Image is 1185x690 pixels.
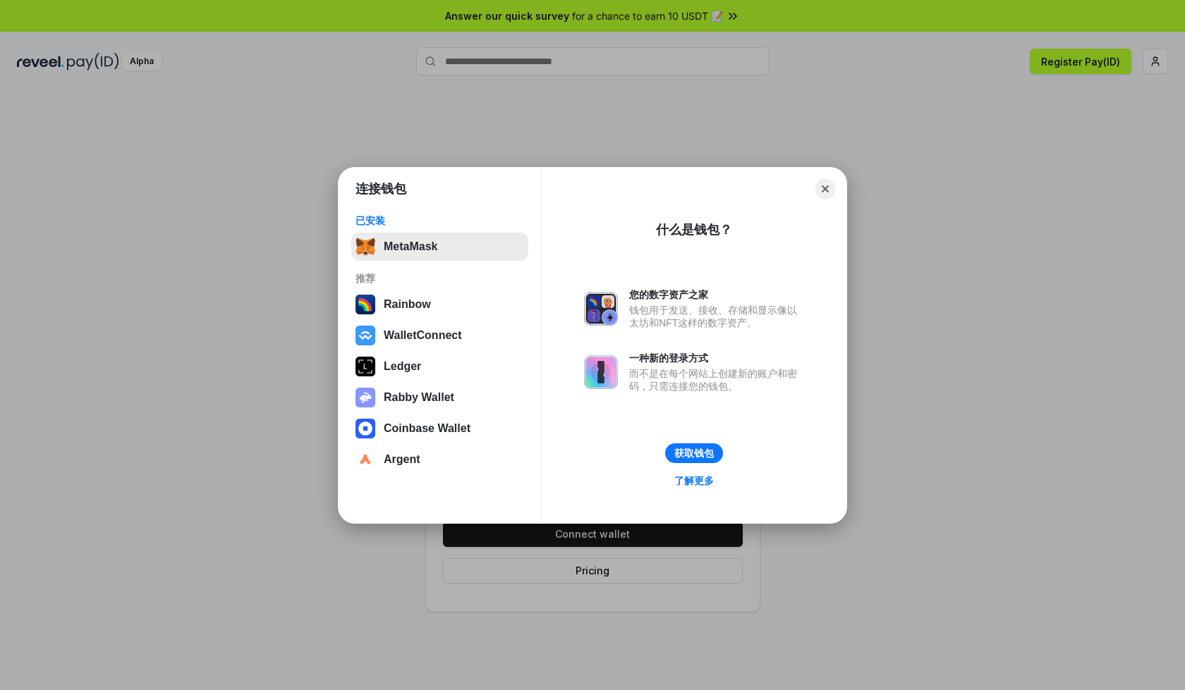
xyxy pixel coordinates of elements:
[351,414,528,443] button: Coinbase Wallet
[355,326,375,345] img: svg+xml,%3Csvg%20width%3D%2228%22%20height%3D%2228%22%20viewBox%3D%220%200%2028%2028%22%20fill%3D...
[629,288,804,301] div: 您的数字资产之家
[355,357,375,376] img: svg+xml,%3Csvg%20xmlns%3D%22http%3A%2F%2Fwww.w3.org%2F2000%2Fsvg%22%20width%3D%2228%22%20height%3...
[355,180,406,197] h1: 连接钱包
[674,474,714,487] div: 了解更多
[674,447,714,460] div: 获取钱包
[666,472,722,490] a: 了解更多
[351,383,528,412] button: Rabby Wallet
[656,221,732,238] div: 什么是钱包？
[629,367,804,393] div: 而不是在每个网站上创建新的账户和密码，只需连接您的钱包。
[355,419,375,438] img: svg+xml,%3Csvg%20width%3D%2228%22%20height%3D%2228%22%20viewBox%3D%220%200%2028%2028%22%20fill%3D...
[384,453,420,466] div: Argent
[384,391,454,404] div: Rabby Wallet
[629,304,804,329] div: 钱包用于发送、接收、存储和显示像以太坊和NFT这样的数字资产。
[351,352,528,381] button: Ledger
[355,388,375,407] img: svg+xml,%3Csvg%20xmlns%3D%22http%3A%2F%2Fwww.w3.org%2F2000%2Fsvg%22%20fill%3D%22none%22%20viewBox...
[815,179,835,199] button: Close
[355,450,375,469] img: svg+xml,%3Csvg%20width%3D%2228%22%20height%3D%2228%22%20viewBox%3D%220%200%2028%2028%22%20fill%3D...
[584,292,618,326] img: svg+xml,%3Csvg%20xmlns%3D%22http%3A%2F%2Fwww.w3.org%2F2000%2Fsvg%22%20fill%3D%22none%22%20viewBox...
[351,290,528,319] button: Rainbow
[355,237,375,257] img: svg+xml,%3Csvg%20fill%3D%22none%22%20height%3D%2233%22%20viewBox%3D%220%200%2035%2033%22%20width%...
[384,298,431,311] div: Rainbow
[665,443,723,463] button: 获取钱包
[351,233,528,261] button: MetaMask
[384,360,421,373] div: Ledger
[384,329,462,342] div: WalletConnect
[584,355,618,389] img: svg+xml,%3Csvg%20xmlns%3D%22http%3A%2F%2Fwww.w3.org%2F2000%2Fsvg%22%20fill%3D%22none%22%20viewBox...
[384,422,470,435] div: Coinbase Wallet
[629,352,804,364] div: 一种新的登录方式
[355,272,524,285] div: 推荐
[355,214,524,227] div: 已安装
[384,240,437,253] div: MetaMask
[355,295,375,314] img: svg+xml,%3Csvg%20width%3D%22120%22%20height%3D%22120%22%20viewBox%3D%220%200%20120%20120%22%20fil...
[351,445,528,474] button: Argent
[351,321,528,350] button: WalletConnect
